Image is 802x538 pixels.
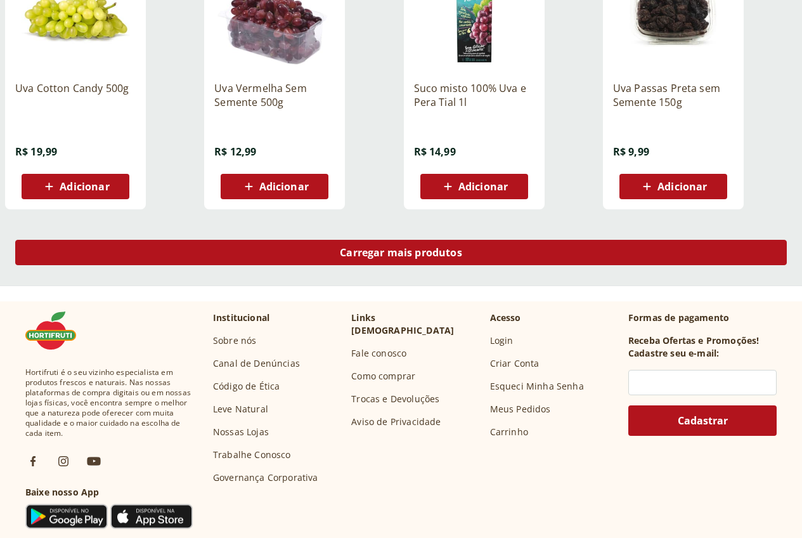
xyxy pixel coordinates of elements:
img: ytb [86,454,101,469]
a: Uva Passas Preta sem Semente 150g [613,81,734,109]
a: Leve Natural [213,403,268,416]
span: Hortifruti é o seu vizinho especialista em produtos frescos e naturais. Nas nossas plataformas de... [25,367,193,438]
span: Cadastrar [678,416,728,426]
img: fb [25,454,41,469]
p: Institucional [213,312,269,324]
p: Formas de pagamento [628,312,777,324]
a: Canal de Denúncias [213,357,300,370]
a: Carregar mais produtos [15,240,787,270]
a: Aviso de Privacidade [351,416,441,428]
span: Carregar mais produtos [340,247,462,258]
span: R$ 19,99 [15,145,57,159]
a: Criar Conta [490,357,540,370]
h3: Baixe nosso App [25,486,193,499]
a: Nossas Lojas [213,426,269,438]
button: Cadastrar [628,405,777,436]
h3: Cadastre seu e-mail: [628,347,719,360]
a: Suco misto 100% Uva e Pera Tial 1l [414,81,534,109]
img: ig [56,454,71,469]
p: Acesso [490,312,521,324]
button: Adicionar [221,174,328,199]
a: Como comprar [351,370,415,383]
span: R$ 12,99 [214,145,256,159]
a: Sobre nós [213,334,256,347]
a: Login [490,334,514,347]
p: Links [DEMOGRAPHIC_DATA] [351,312,479,337]
img: Hortifruti [25,312,89,350]
a: Uva Vermelha Sem Semente 500g [214,81,335,109]
span: Adicionar [458,181,508,192]
img: App Store Icon [110,504,193,529]
a: Meus Pedidos [490,403,551,416]
span: R$ 14,99 [414,145,456,159]
a: Governança Corporativa [213,471,318,484]
h3: Receba Ofertas e Promoções! [628,334,759,347]
a: Código de Ética [213,380,280,393]
a: Carrinho [490,426,528,438]
button: Adicionar [420,174,528,199]
span: Adicionar [60,181,109,192]
button: Adicionar [619,174,727,199]
a: Trocas e Devoluções [351,393,439,405]
span: R$ 9,99 [613,145,649,159]
a: Fale conosco [351,347,406,360]
span: Adicionar [259,181,309,192]
a: Trabalhe Conosco [213,449,291,461]
a: Esqueci Minha Senha [490,380,584,393]
img: Google Play Icon [25,504,108,529]
button: Adicionar [22,174,129,199]
a: Uva Cotton Candy 500g [15,81,136,109]
span: Adicionar [657,181,707,192]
